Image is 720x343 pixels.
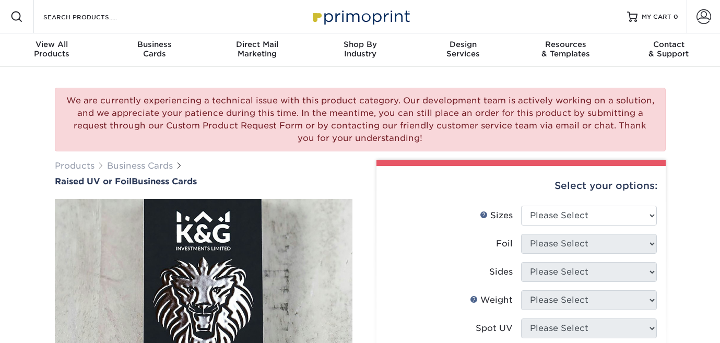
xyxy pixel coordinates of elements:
span: Resources [514,40,617,49]
div: Spot UV [476,322,513,335]
div: Foil [496,238,513,250]
a: Resources& Templates [514,33,617,67]
span: Raised UV or Foil [55,176,132,186]
a: Direct MailMarketing [206,33,309,67]
a: DesignServices [411,33,514,67]
span: 0 [674,13,678,20]
span: Contact [617,40,720,49]
div: Sides [489,266,513,278]
h1: Business Cards [55,176,352,186]
img: Primoprint [308,5,412,28]
div: Select your options: [385,166,657,206]
a: Raised UV or FoilBusiness Cards [55,176,352,186]
span: Direct Mail [206,40,309,49]
input: SEARCH PRODUCTS..... [42,10,144,23]
a: BusinessCards [103,33,206,67]
span: Business [103,40,206,49]
div: Marketing [206,40,309,58]
div: Sizes [480,209,513,222]
a: Products [55,161,95,171]
a: Shop ByIndustry [309,33,411,67]
div: We are currently experiencing a technical issue with this product category. Our development team ... [55,88,666,151]
a: Contact& Support [617,33,720,67]
div: Industry [309,40,411,58]
div: Cards [103,40,206,58]
div: Services [411,40,514,58]
div: & Templates [514,40,617,58]
span: Design [411,40,514,49]
span: Shop By [309,40,411,49]
span: MY CART [642,13,671,21]
a: Business Cards [107,161,173,171]
div: & Support [617,40,720,58]
div: Weight [470,294,513,306]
